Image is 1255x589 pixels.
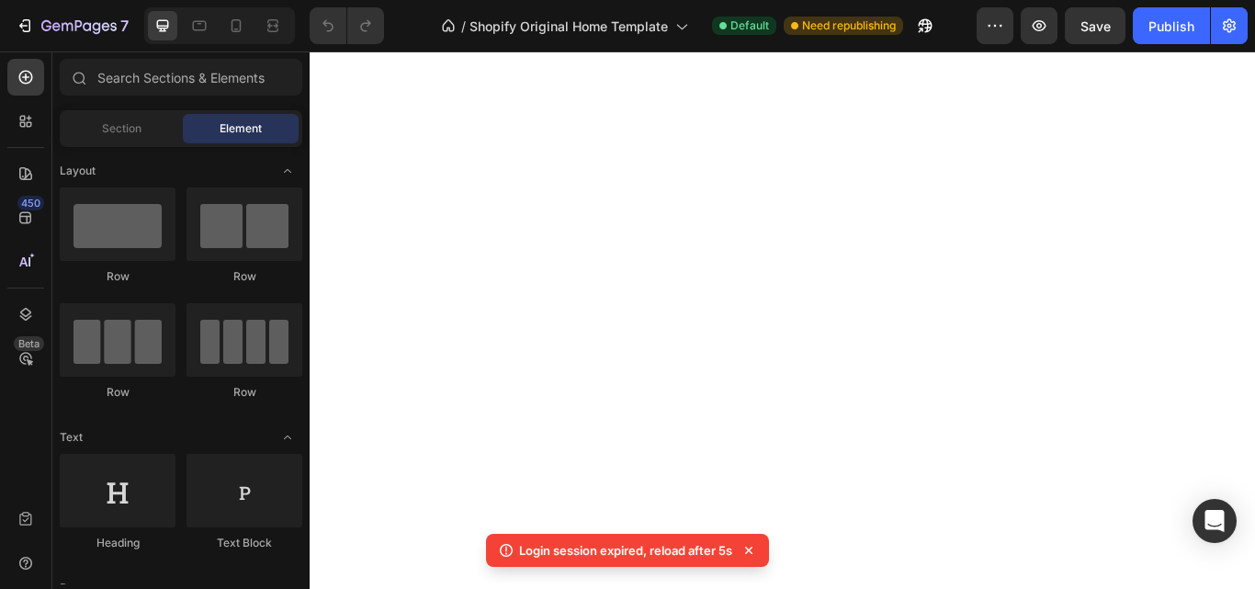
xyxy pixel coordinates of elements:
[60,59,302,96] input: Search Sections & Elements
[102,120,141,137] span: Section
[1148,17,1194,36] div: Publish
[187,535,302,551] div: Text Block
[120,15,129,37] p: 7
[60,384,175,401] div: Row
[469,17,668,36] span: Shopify Original Home Template
[1080,18,1111,34] span: Save
[60,429,83,446] span: Text
[310,51,1255,589] iframe: Design area
[519,541,732,560] p: Login session expired, reload after 5s
[60,535,175,551] div: Heading
[802,17,896,34] span: Need republishing
[17,196,44,210] div: 450
[730,17,769,34] span: Default
[60,268,175,285] div: Row
[220,120,262,137] span: Element
[14,336,44,351] div: Beta
[310,7,384,44] div: Undo/Redo
[1193,499,1237,543] div: Open Intercom Messenger
[187,384,302,401] div: Row
[187,268,302,285] div: Row
[461,17,466,36] span: /
[273,423,302,452] span: Toggle open
[1133,7,1210,44] button: Publish
[7,7,137,44] button: 7
[60,163,96,179] span: Layout
[1065,7,1125,44] button: Save
[273,156,302,186] span: Toggle open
